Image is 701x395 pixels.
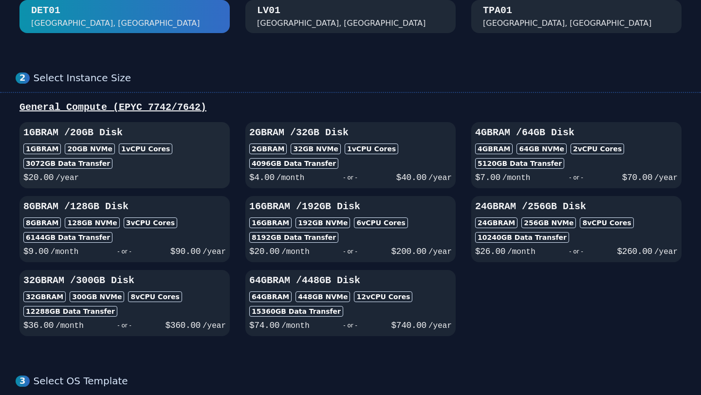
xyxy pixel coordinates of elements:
h3: 16GB RAM / 192 GB Disk [249,200,452,214]
div: DET01 [31,4,60,18]
div: [GEOGRAPHIC_DATA], [GEOGRAPHIC_DATA] [483,18,652,29]
div: 64GB RAM [249,291,292,302]
div: 8GB RAM [23,217,61,228]
div: 128 GB NVMe [65,217,119,228]
div: 2 [16,72,30,84]
span: $ 9.00 [23,247,49,256]
div: 64 GB NVMe [517,144,567,154]
div: [GEOGRAPHIC_DATA], [GEOGRAPHIC_DATA] [257,18,426,29]
span: $ 360.00 [166,321,201,330]
span: $ 20.00 [249,247,279,256]
div: 16GB RAM [249,217,292,228]
div: 12288 GB Data Transfer [23,306,117,317]
span: $ 36.00 [23,321,54,330]
div: 20 GB NVMe [65,144,115,154]
span: /year [654,248,678,256]
div: LV01 [257,4,280,18]
h3: 8GB RAM / 128 GB Disk [23,200,226,214]
span: $ 20.00 [23,173,54,182]
span: /year [203,322,226,330]
div: 10240 GB Data Transfer [475,232,569,243]
span: $ 7.00 [475,173,500,182]
div: 8 vCPU Cores [580,217,633,228]
div: 3072 GB Data Transfer [23,158,112,169]
span: /month [55,322,84,330]
div: TPA01 [483,4,512,18]
div: 12 vCPU Cores [354,291,412,302]
div: - or - [535,245,617,258]
span: /month [281,248,310,256]
div: 3 [16,376,30,387]
button: 8GBRAM /128GB Disk8GBRAM128GB NVMe3vCPU Cores6144GB Data Transfer$9.00/month- or -$90.00/year [19,196,230,262]
button: 24GBRAM /256GB Disk24GBRAM256GB NVMe8vCPU Cores10240GB Data Transfer$26.00/month- or -$260.00/year [471,196,682,262]
div: 8 vCPU Cores [128,291,182,302]
span: $ 4.00 [249,173,275,182]
span: $ 70.00 [622,173,652,182]
div: 8192 GB Data Transfer [249,232,338,243]
div: 256 GB NVMe [521,217,576,228]
span: $ 40.00 [396,173,426,182]
h3: 4GB RAM / 64 GB Disk [475,126,678,140]
button: 32GBRAM /300GB Disk32GBRAM300GB NVMe8vCPU Cores12288GB Data Transfer$36.00/month- or -$360.00/year [19,270,230,336]
div: 4GB RAM [475,144,513,154]
span: /month [502,174,531,182]
span: $ 200.00 [391,247,426,256]
span: /year [428,174,452,182]
div: 2GB RAM [249,144,287,154]
span: $ 260.00 [617,247,652,256]
div: 15360 GB Data Transfer [249,306,343,317]
span: /year [428,248,452,256]
div: Select OS Template [34,375,685,387]
div: 192 GB NVMe [295,217,350,228]
span: /month [281,322,310,330]
div: [GEOGRAPHIC_DATA], [GEOGRAPHIC_DATA] [31,18,200,29]
div: - or - [78,245,170,258]
span: $ 90.00 [170,247,201,256]
div: 6144 GB Data Transfer [23,232,112,243]
span: /year [654,174,678,182]
span: /year [203,248,226,256]
div: 6 vCPU Cores [354,217,407,228]
span: $ 740.00 [391,321,426,330]
span: /year [428,322,452,330]
span: $ 26.00 [475,247,505,256]
h3: 64GB RAM / 448 GB Disk [249,274,452,287]
div: - or - [310,319,391,332]
div: - or - [84,319,166,332]
button: 2GBRAM /32GB Disk2GBRAM32GB NVMe1vCPU Cores4096GB Data Transfer$4.00/month- or -$40.00/year [245,122,456,188]
div: 300 GB NVMe [70,291,124,302]
div: 32GB RAM [23,291,66,302]
div: 1GB RAM [23,144,61,154]
h3: 24GB RAM / 256 GB Disk [475,200,678,214]
div: 2 vCPU Cores [571,144,624,154]
span: /month [277,174,305,182]
h3: 2GB RAM / 32 GB Disk [249,126,452,140]
span: /year [55,174,79,182]
button: 16GBRAM /192GB Disk16GBRAM192GB NVMe6vCPU Cores8192GB Data Transfer$20.00/month- or -$200.00/year [245,196,456,262]
span: /month [51,248,79,256]
div: General Compute (EPYC 7742/7642) [16,101,685,114]
div: Select Instance Size [34,72,685,84]
div: - or - [304,171,396,184]
div: 1 vCPU Cores [119,144,172,154]
span: /month [507,248,535,256]
button: 4GBRAM /64GB Disk4GBRAM64GB NVMe2vCPU Cores5120GB Data Transfer$7.00/month- or -$70.00/year [471,122,682,188]
div: 448 GB NVMe [295,291,350,302]
div: 5120 GB Data Transfer [475,158,564,169]
h3: 32GB RAM / 300 GB Disk [23,274,226,287]
div: 4096 GB Data Transfer [249,158,338,169]
button: 64GBRAM /448GB Disk64GBRAM448GB NVMe12vCPU Cores15360GB Data Transfer$74.00/month- or -$740.00/year [245,270,456,336]
h3: 1GB RAM / 20 GB Disk [23,126,226,140]
span: $ 74.00 [249,321,279,330]
div: 3 vCPU Cores [124,217,177,228]
div: 24GB RAM [475,217,517,228]
button: 1GBRAM /20GB Disk1GBRAM20GB NVMe1vCPU Cores3072GB Data Transfer$20.00/year [19,122,230,188]
div: 32 GB NVMe [291,144,341,154]
div: - or - [310,245,391,258]
div: 1 vCPU Cores [345,144,398,154]
div: - or - [530,171,622,184]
